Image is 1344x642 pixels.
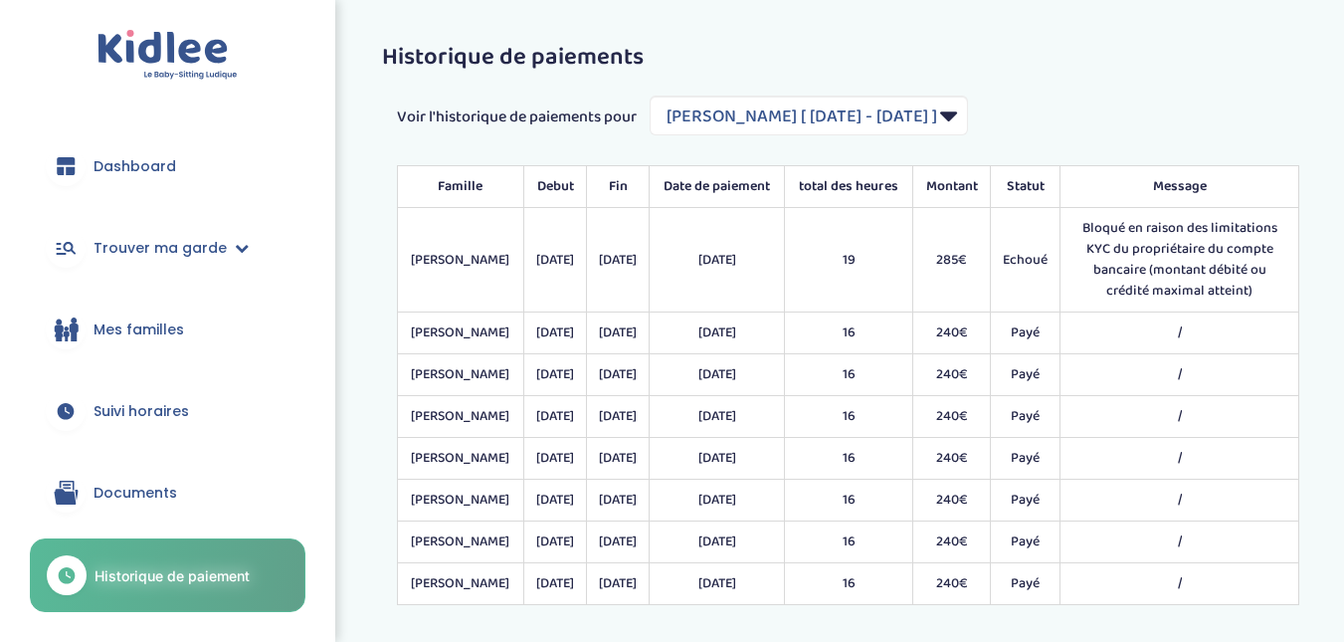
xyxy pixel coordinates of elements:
td: 240€ [913,313,991,354]
td: [DATE] [587,522,650,563]
td: 16 [785,313,913,354]
td: [DATE] [587,313,650,354]
span: Historique de paiement [95,565,250,586]
span: Dashboard [94,156,176,177]
span: Trouver ma garde [94,238,227,259]
td: 16 [785,480,913,522]
span: Voir l'historique de paiements pour [397,106,637,129]
td: 240€ [913,438,991,480]
td: [DATE] [524,563,587,605]
td: Payé [990,480,1059,522]
a: Dashboard [30,130,305,202]
td: / [1060,522,1299,563]
td: [DATE] [524,354,587,396]
td: / [1060,396,1299,438]
td: / [1060,313,1299,354]
td: 240€ [913,396,991,438]
td: 16 [785,563,913,605]
td: Payé [990,313,1059,354]
td: 285€ [913,208,991,313]
th: Date de paiement [650,166,785,208]
a: Trouver ma garde [30,212,305,284]
td: [DATE] [650,208,785,313]
th: Message [1060,166,1299,208]
td: [DATE] [650,313,785,354]
td: / [1060,480,1299,522]
td: Payé [990,438,1059,480]
th: Fin [587,166,650,208]
span: Mes familles [94,320,184,340]
td: 240€ [913,563,991,605]
img: logo.svg [97,30,238,81]
td: [DATE] [587,208,650,313]
td: / [1060,438,1299,480]
td: [PERSON_NAME] [397,313,524,354]
td: [DATE] [650,563,785,605]
td: [PERSON_NAME] [397,522,524,563]
a: Mes familles [30,294,305,365]
th: Famille [397,166,524,208]
td: [PERSON_NAME] [397,396,524,438]
td: [DATE] [650,522,785,563]
td: Payé [990,396,1059,438]
td: [DATE] [587,396,650,438]
a: Documents [30,457,305,529]
span: Documents [94,483,177,504]
td: [DATE] [650,396,785,438]
td: / [1060,563,1299,605]
td: 19 [785,208,913,313]
td: [DATE] [587,354,650,396]
td: [PERSON_NAME] [397,480,524,522]
td: Payé [990,563,1059,605]
td: [PERSON_NAME] [397,354,524,396]
td: [DATE] [587,563,650,605]
td: [DATE] [524,522,587,563]
th: total des heures [785,166,913,208]
td: [DATE] [587,438,650,480]
td: [DATE] [524,480,587,522]
h3: Historique de paiements [382,45,1315,71]
th: Statut [990,166,1059,208]
td: / [1060,354,1299,396]
td: [PERSON_NAME] [397,563,524,605]
th: Debut [524,166,587,208]
td: [DATE] [524,438,587,480]
td: Payé [990,354,1059,396]
td: Payé [990,522,1059,563]
td: [DATE] [650,438,785,480]
td: 16 [785,396,913,438]
td: [DATE] [524,313,587,354]
td: Echoué [990,208,1059,313]
a: Suivi horaires [30,375,305,447]
td: 240€ [913,354,991,396]
td: [DATE] [650,480,785,522]
td: [DATE] [524,208,587,313]
span: Suivi horaires [94,401,189,422]
td: Bloqué en raison des limitations KYC du propriétaire du compte bancaire (montant débité ou crédit... [1060,208,1299,313]
td: 16 [785,522,913,563]
td: [DATE] [587,480,650,522]
td: 240€ [913,480,991,522]
td: [PERSON_NAME] [397,208,524,313]
td: [DATE] [650,354,785,396]
a: Historique de paiement [30,538,305,612]
td: 16 [785,354,913,396]
td: [DATE] [524,396,587,438]
td: 240€ [913,522,991,563]
th: Montant [913,166,991,208]
td: [PERSON_NAME] [397,438,524,480]
td: 16 [785,438,913,480]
